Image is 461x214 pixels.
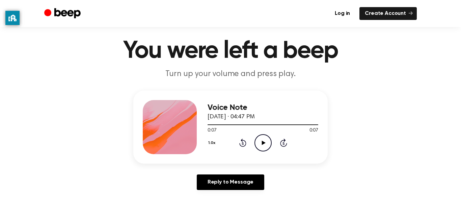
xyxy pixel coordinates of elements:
[329,7,355,20] a: Log in
[208,114,255,120] span: [DATE] · 04:47 PM
[359,7,417,20] a: Create Account
[197,174,264,190] a: Reply to Message
[309,127,318,134] span: 0:07
[5,11,20,25] button: privacy banner
[58,39,403,63] h1: You were left a beep
[101,69,360,80] p: Turn up your volume and press play.
[44,7,82,20] a: Beep
[208,127,216,134] span: 0:07
[208,103,318,112] h3: Voice Note
[208,137,218,149] button: 1.0x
